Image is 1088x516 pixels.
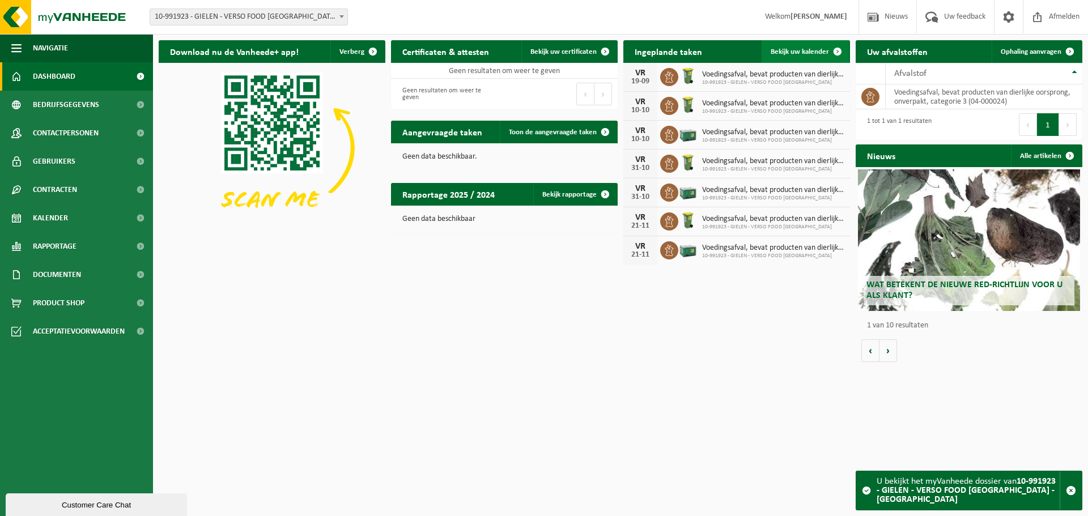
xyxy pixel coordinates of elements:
h2: Ingeplande taken [623,40,713,62]
button: 1 [1037,113,1059,136]
div: VR [629,184,652,193]
button: Previous [576,83,594,105]
a: Bekijk uw kalender [762,40,849,63]
h2: Rapportage 2025 / 2024 [391,183,506,205]
span: Voedingsafval, bevat producten van dierlijke oorsprong, onverpakt, categorie 3 [702,99,844,108]
div: VR [629,69,652,78]
a: Alle artikelen [1011,144,1081,167]
h2: Uw afvalstoffen [856,40,939,62]
a: Wat betekent de nieuwe RED-richtlijn voor u als klant? [858,169,1080,311]
div: 21-11 [629,251,652,259]
p: Geen data beschikbaar [402,215,606,223]
img: WB-0140-HPE-GN-50 [678,95,698,114]
span: 10-991923 - GIELEN - VERSO FOOD [GEOGRAPHIC_DATA] [702,224,844,231]
span: Dashboard [33,62,75,91]
button: Next [1059,113,1077,136]
div: 19-09 [629,78,652,86]
p: 1 van 10 resultaten [867,322,1077,330]
div: VR [629,97,652,106]
button: Previous [1019,113,1037,136]
img: PB-LB-0680-HPE-GN-01 [678,240,698,259]
img: PB-LB-0680-HPE-GN-01 [678,182,698,201]
h2: Nieuws [856,144,907,167]
div: 10-10 [629,135,652,143]
span: Contracten [33,176,77,204]
span: 10-991923 - GIELEN - VERSO FOOD [GEOGRAPHIC_DATA] [702,137,844,144]
div: VR [629,213,652,222]
div: Geen resultaten om weer te geven [397,82,499,106]
strong: [PERSON_NAME] [790,12,847,21]
span: Bedrijfsgegevens [33,91,99,119]
span: Bekijk uw certificaten [530,48,597,56]
span: Documenten [33,261,81,289]
span: Wat betekent de nieuwe RED-richtlijn voor u als klant? [866,280,1062,300]
h2: Aangevraagde taken [391,121,494,143]
div: VR [629,126,652,135]
span: Voedingsafval, bevat producten van dierlijke oorsprong, onverpakt, categorie 3 [702,244,844,253]
span: Afvalstof [894,69,926,78]
div: 1 tot 1 van 1 resultaten [861,112,932,137]
img: WB-0140-HPE-GN-50 [678,153,698,172]
span: 10-991923 - GIELEN - VERSO FOOD [GEOGRAPHIC_DATA] [702,253,844,259]
img: WB-0140-HPE-GN-50 [678,211,698,230]
img: PB-LB-0680-HPE-GN-01 [678,124,698,143]
span: Bekijk uw kalender [771,48,829,56]
span: Voedingsafval, bevat producten van dierlijke oorsprong, onverpakt, categorie 3 [702,157,844,166]
div: 31-10 [629,193,652,201]
h2: Download nu de Vanheede+ app! [159,40,310,62]
button: Vorige [861,339,879,362]
span: 10-991923 - GIELEN - VERSO FOOD ESSEN - ESSEN [150,8,348,25]
div: VR [629,155,652,164]
span: Gebruikers [33,147,75,176]
span: Verberg [339,48,364,56]
td: voedingsafval, bevat producten van dierlijke oorsprong, onverpakt, categorie 3 (04-000024) [886,84,1082,109]
span: Kalender [33,204,68,232]
span: Rapportage [33,232,76,261]
a: Bekijk rapportage [533,183,617,206]
div: U bekijkt het myVanheede dossier van [877,471,1060,510]
img: Download de VHEPlus App [159,63,385,233]
span: Acceptatievoorwaarden [33,317,125,346]
button: Next [594,83,612,105]
button: Volgende [879,339,897,362]
span: 10-991923 - GIELEN - VERSO FOOD [GEOGRAPHIC_DATA] [702,108,844,115]
h2: Certificaten & attesten [391,40,500,62]
iframe: chat widget [6,491,189,516]
span: 10-991923 - GIELEN - VERSO FOOD [GEOGRAPHIC_DATA] [702,166,844,173]
a: Toon de aangevraagde taken [500,121,617,143]
div: 31-10 [629,164,652,172]
span: Product Shop [33,289,84,317]
span: Toon de aangevraagde taken [509,129,597,136]
button: Verberg [330,40,384,63]
p: Geen data beschikbaar. [402,153,606,161]
span: Ophaling aanvragen [1001,48,1061,56]
div: 21-11 [629,222,652,230]
span: 10-991923 - GIELEN - VERSO FOOD [GEOGRAPHIC_DATA] [702,79,844,86]
div: VR [629,242,652,251]
span: 10-991923 - GIELEN - VERSO FOOD ESSEN - ESSEN [150,9,347,25]
span: Navigatie [33,34,68,62]
img: WB-0140-HPE-GN-50 [678,66,698,86]
span: Voedingsafval, bevat producten van dierlijke oorsprong, onverpakt, categorie 3 [702,186,844,195]
td: Geen resultaten om weer te geven [391,63,618,79]
strong: 10-991923 - GIELEN - VERSO FOOD [GEOGRAPHIC_DATA] - [GEOGRAPHIC_DATA] [877,477,1056,504]
span: 10-991923 - GIELEN - VERSO FOOD [GEOGRAPHIC_DATA] [702,195,844,202]
a: Bekijk uw certificaten [521,40,617,63]
div: 10-10 [629,106,652,114]
span: Voedingsafval, bevat producten van dierlijke oorsprong, onverpakt, categorie 3 [702,215,844,224]
a: Ophaling aanvragen [992,40,1081,63]
span: Voedingsafval, bevat producten van dierlijke oorsprong, onverpakt, categorie 3 [702,128,844,137]
span: Voedingsafval, bevat producten van dierlijke oorsprong, onverpakt, categorie 3 [702,70,844,79]
span: Contactpersonen [33,119,99,147]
